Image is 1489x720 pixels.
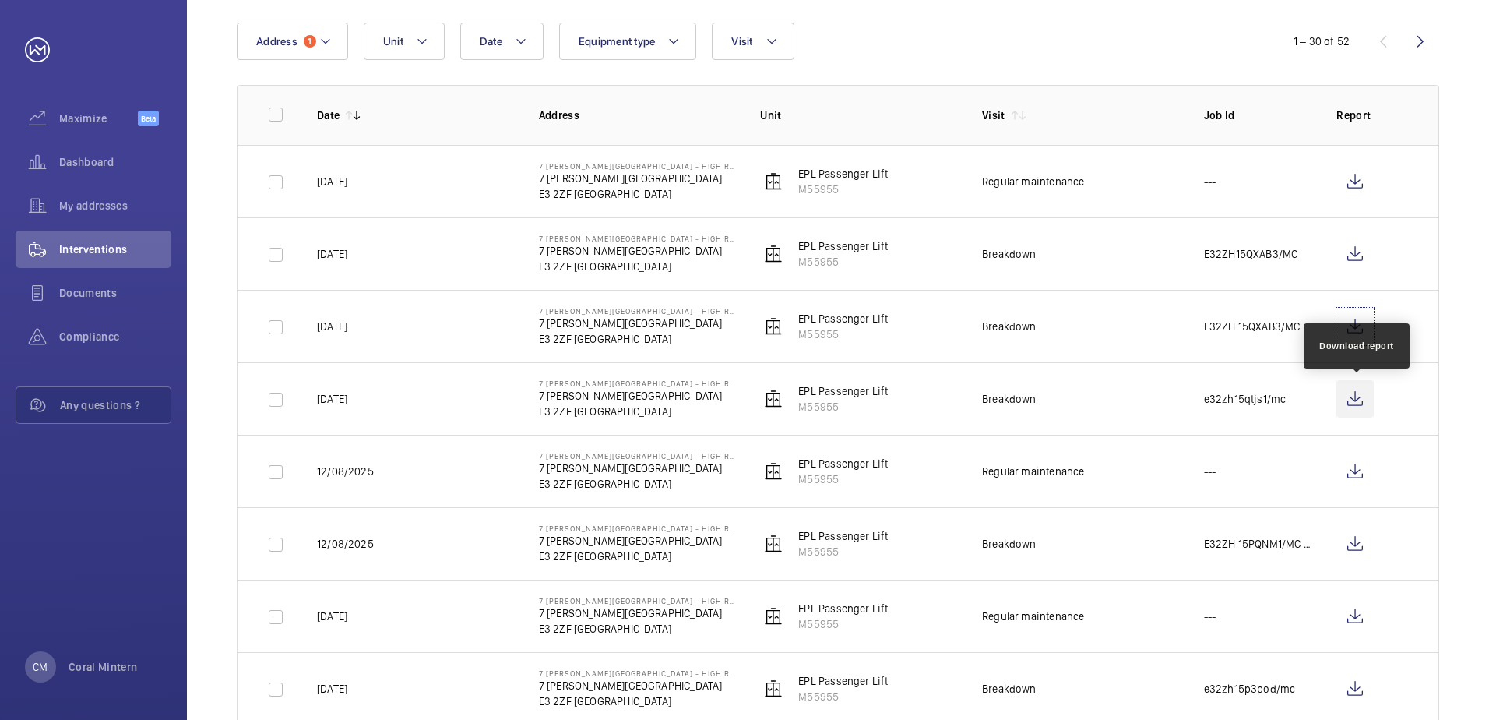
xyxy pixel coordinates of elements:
[317,464,374,479] p: 12/08/2025
[59,285,171,301] span: Documents
[798,616,888,632] p: M55955
[317,391,347,407] p: [DATE]
[798,311,888,326] p: EPL Passenger Lift
[59,198,171,214] span: My addresses
[539,605,736,621] p: 7 [PERSON_NAME][GEOGRAPHIC_DATA]
[764,462,783,481] img: elevator.svg
[539,549,736,564] p: E3 2ZF [GEOGRAPHIC_DATA]
[798,182,888,197] p: M55955
[539,379,736,388] p: 7 [PERSON_NAME][GEOGRAPHIC_DATA] - High Risk Building
[539,533,736,549] p: 7 [PERSON_NAME][GEOGRAPHIC_DATA]
[798,166,888,182] p: EPL Passenger Lift
[798,238,888,254] p: EPL Passenger Lift
[731,35,752,48] span: Visit
[764,172,783,191] img: elevator.svg
[364,23,445,60] button: Unit
[317,174,347,189] p: [DATE]
[539,259,736,274] p: E3 2ZF [GEOGRAPHIC_DATA]
[539,331,736,347] p: E3 2ZF [GEOGRAPHIC_DATA]
[982,391,1037,407] div: Breakdown
[60,397,171,413] span: Any questions ?
[764,390,783,408] img: elevator.svg
[798,528,888,544] p: EPL Passenger Lift
[1204,609,1216,624] p: ---
[539,234,736,243] p: 7 [PERSON_NAME][GEOGRAPHIC_DATA] - High Risk Building
[539,694,736,709] p: E3 2ZF [GEOGRAPHIC_DATA]
[539,161,736,171] p: 7 [PERSON_NAME][GEOGRAPHIC_DATA] - High Risk Building
[1204,391,1287,407] p: e32zh15qtjs1/mc
[59,329,171,344] span: Compliance
[383,35,403,48] span: Unit
[539,388,736,404] p: 7 [PERSON_NAME][GEOGRAPHIC_DATA]
[798,689,888,704] p: M55955
[982,536,1037,552] div: Breakdown
[798,383,888,399] p: EPL Passenger Lift
[1204,108,1312,123] p: Job Id
[1336,108,1407,123] p: Report
[317,319,347,334] p: [DATE]
[1204,246,1298,262] p: E32ZH15QXAB3/MC
[539,678,736,694] p: 7 [PERSON_NAME][GEOGRAPHIC_DATA]
[317,681,347,697] p: [DATE]
[760,108,957,123] p: Unit
[1204,681,1296,697] p: e32zh15p3pod/mc
[1204,536,1312,552] p: E32ZH 15PQNM1/MC M&E-
[317,246,347,262] p: [DATE]
[539,404,736,419] p: E3 2ZF [GEOGRAPHIC_DATA]
[798,601,888,616] p: EPL Passenger Lift
[539,461,736,476] p: 7 [PERSON_NAME][GEOGRAPHIC_DATA]
[764,245,783,263] img: elevator.svg
[982,464,1084,479] div: Regular maintenance
[317,108,340,123] p: Date
[982,174,1084,189] div: Regular maintenance
[798,326,888,342] p: M55955
[539,186,736,202] p: E3 2ZF [GEOGRAPHIC_DATA]
[539,243,736,259] p: 7 [PERSON_NAME][GEOGRAPHIC_DATA]
[1204,174,1216,189] p: ---
[764,535,783,553] img: elevator.svg
[982,609,1084,624] div: Regular maintenance
[1204,319,1301,334] p: E32ZH 15QXAB3/MC
[764,679,783,698] img: elevator.svg
[539,316,736,331] p: 7 [PERSON_NAME][GEOGRAPHIC_DATA]
[138,111,159,126] span: Beta
[317,609,347,624] p: [DATE]
[539,669,736,678] p: 7 [PERSON_NAME][GEOGRAPHIC_DATA] - High Risk Building
[982,108,1005,123] p: Visit
[764,317,783,336] img: elevator.svg
[539,524,736,533] p: 7 [PERSON_NAME][GEOGRAPHIC_DATA] - High Risk Building
[559,23,697,60] button: Equipment type
[798,456,888,471] p: EPL Passenger Lift
[304,35,316,48] span: 1
[539,171,736,186] p: 7 [PERSON_NAME][GEOGRAPHIC_DATA]
[237,23,348,60] button: Address1
[480,35,502,48] span: Date
[539,306,736,316] p: 7 [PERSON_NAME][GEOGRAPHIC_DATA] - High Risk Building
[539,621,736,637] p: E3 2ZF [GEOGRAPHIC_DATA]
[798,673,888,689] p: EPL Passenger Lift
[460,23,544,60] button: Date
[539,451,736,461] p: 7 [PERSON_NAME][GEOGRAPHIC_DATA] - High Risk Building
[59,154,171,170] span: Dashboard
[33,659,48,675] p: CM
[764,607,783,626] img: elevator.svg
[798,471,888,487] p: M55955
[982,681,1037,697] div: Breakdown
[1319,339,1394,353] div: Download report
[59,111,138,126] span: Maximize
[798,544,888,559] p: M55955
[798,399,888,415] p: M55955
[539,476,736,492] p: E3 2ZF [GEOGRAPHIC_DATA]
[539,596,736,605] p: 7 [PERSON_NAME][GEOGRAPHIC_DATA] - High Risk Building
[1294,34,1350,49] div: 1 – 30 of 52
[69,659,138,675] p: Coral Mintern
[539,108,736,123] p: Address
[1204,464,1216,479] p: ---
[59,242,171,257] span: Interventions
[317,536,374,552] p: 12/08/2025
[579,35,656,48] span: Equipment type
[798,254,888,270] p: M55955
[712,23,794,60] button: Visit
[982,319,1037,334] div: Breakdown
[982,246,1037,262] div: Breakdown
